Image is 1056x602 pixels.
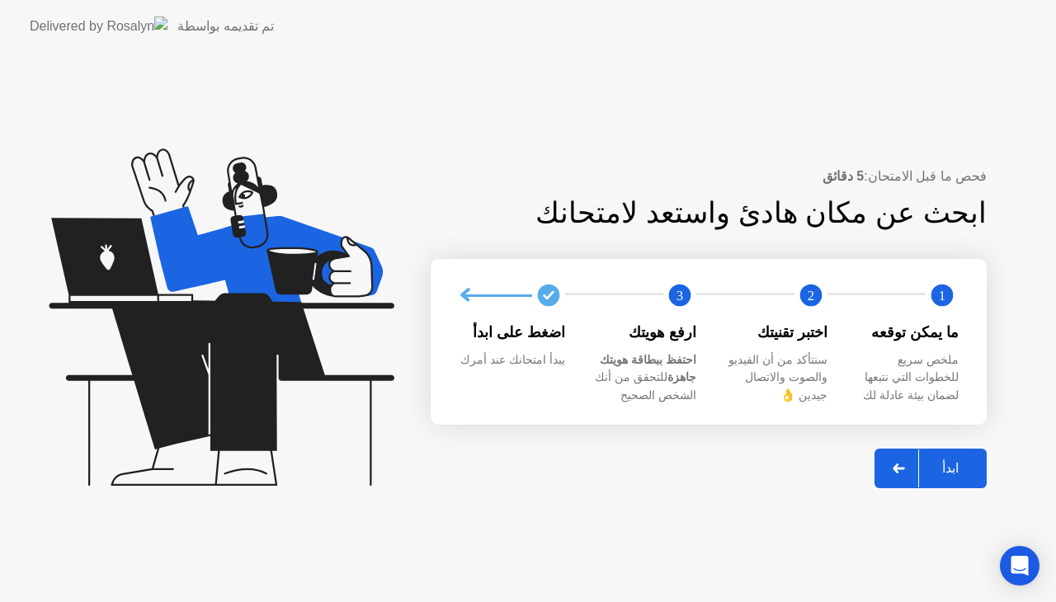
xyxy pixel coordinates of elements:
div: ملخص سريع للخطوات التي نتبعها لضمان بيئة عادلة لك [854,351,959,405]
div: يبدأ امتحانك عند أمرك [460,351,565,369]
div: Open Intercom Messenger [1000,546,1039,586]
text: 3 [676,288,683,303]
button: ابدأ [874,449,987,488]
b: 5 دقائق [823,169,864,183]
text: 2 [808,288,814,303]
div: ما يمكن توقعه [854,322,959,343]
div: ابحث عن مكان هادئ واستعد لامتحانك [431,191,987,235]
b: احتفظ ببطاقة هويتك جاهزة [600,353,696,384]
div: سنتأكد من أن الفيديو والصوت والاتصال جيدين 👌 [723,351,827,405]
div: ابدأ [919,460,982,476]
div: اختبر تقنيتك [723,322,827,343]
div: ارفع هويتك [592,322,696,343]
div: للتحقق من أنك الشخص الصحيح [592,351,696,405]
div: تم تقديمه بواسطة [177,16,274,36]
img: Delivered by Rosalyn [30,16,167,35]
text: 1 [939,288,945,303]
div: اضغط على ابدأ [460,322,565,343]
div: فحص ما قبل الامتحان: [431,167,987,186]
